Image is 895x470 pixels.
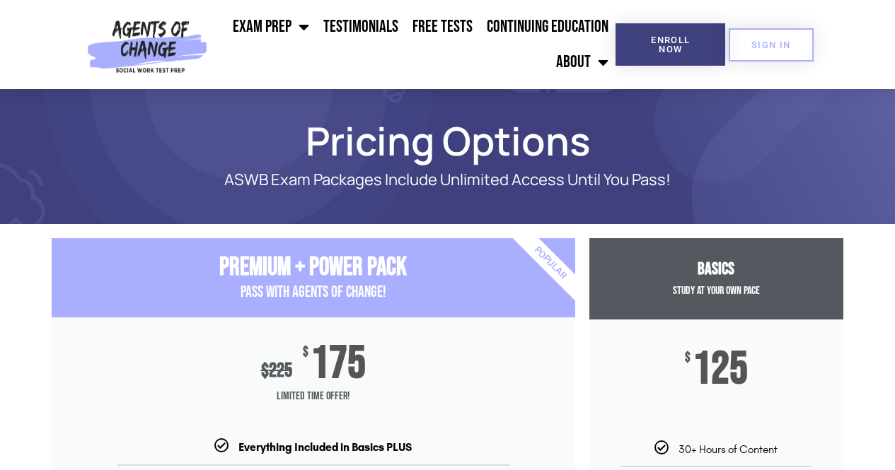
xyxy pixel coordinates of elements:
span: 175 [311,346,366,382]
h3: Premium + Power Pack [52,252,575,283]
div: 225 [261,359,292,382]
a: Enroll Now [616,23,725,66]
span: SIGN IN [751,40,791,49]
a: About [549,45,616,80]
div: Popular [468,182,632,345]
a: Testimonials [316,9,405,45]
p: ASWB Exam Packages Include Unlimited Access Until You Pass! [101,171,795,189]
span: $ [303,346,308,360]
span: $ [261,359,269,382]
h1: Pricing Options [45,124,851,157]
a: Continuing Education [480,9,616,45]
span: Study at your Own Pace [673,284,760,298]
a: SIGN IN [729,28,814,61]
span: 125 [693,351,748,388]
b: Everything Included in Basics PLUS [238,440,412,454]
span: 30+ Hours of Content [679,442,778,456]
nav: Menu [213,9,616,80]
h3: Basics [589,259,843,280]
span: Enroll Now [638,35,703,54]
span: Limited Time Offer! [52,382,575,411]
span: $ [685,351,691,365]
span: PASS with AGENTS OF CHANGE! [241,283,386,302]
a: Free Tests [405,9,480,45]
a: Exam Prep [226,9,316,45]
